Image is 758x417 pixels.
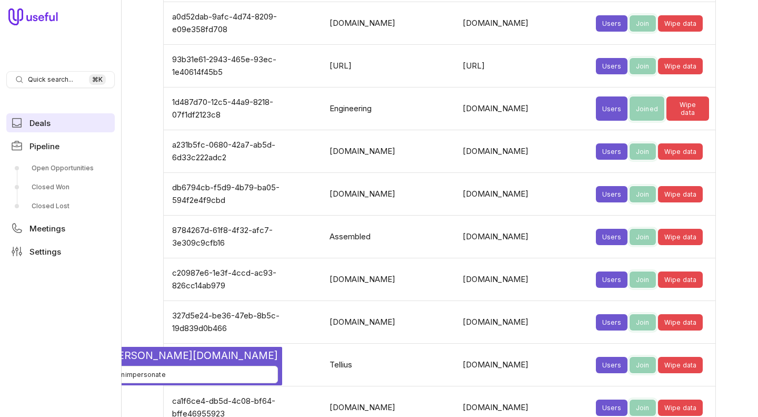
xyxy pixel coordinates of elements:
td: [DOMAIN_NAME] [323,130,456,173]
button: Users [596,96,627,121]
a: Settings [6,242,115,261]
td: [DOMAIN_NAME] [456,88,590,130]
button: Users [596,186,627,202]
span: Settings [29,248,61,256]
kbd: ⌘ K [89,74,106,85]
td: a231b5fc-0680-42a7-ab5d-6d33c222adc2 [164,130,323,173]
td: 93b31e61-2943-465e-93ec-1e40614f45b5 [164,45,323,88]
td: a0d52dab-9afc-4d74-8209-e09e358fd708 [164,2,323,45]
td: Tellius [323,344,456,386]
button: Users [596,400,627,416]
button: Users [596,229,627,245]
button: Join [630,271,656,288]
button: Users [596,271,627,288]
span: Meetings [29,225,65,232]
button: Users [596,314,627,331]
button: Joined [630,96,664,121]
span: Deals [29,119,51,127]
button: Wipe data [658,314,703,331]
div: Pipeline submenu [6,160,115,215]
a: Deals [6,113,115,132]
a: Closed Won [6,179,115,196]
td: [URL] [323,45,456,88]
button: Wipe data [666,96,709,121]
button: Join [630,15,656,32]
button: Wipe data [658,15,703,32]
button: Unimpersonate [4,366,278,383]
td: [DOMAIN_NAME] [456,130,590,173]
button: Wipe data [658,186,703,202]
button: Join [630,143,656,160]
span: Pipeline [29,142,59,150]
td: 61d6dc6a-69de-4c82-828f-aaf53eb600c3 [164,344,323,386]
button: Wipe data [658,229,703,245]
button: Join [630,186,656,202]
td: 1d487d70-12c5-44a9-8218-07f1df2123c8 [164,88,323,130]
td: [DOMAIN_NAME] [323,301,456,344]
span: 🥸 [EMAIL_ADDRESS][PERSON_NAME][DOMAIN_NAME] [4,349,278,362]
button: Users [596,15,627,32]
button: Wipe data [658,58,703,74]
button: Wipe data [658,357,703,373]
td: Engineering [323,88,456,130]
td: [DOMAIN_NAME] [456,301,590,344]
td: Assembled [323,216,456,258]
td: 8784267d-61f8-4f32-afc7-3e309c9cfb16 [164,216,323,258]
td: [DOMAIN_NAME] [456,216,590,258]
td: [URL] [456,45,590,88]
td: c20987e6-1e3f-4ccd-ac93-826cc14ab979 [164,258,323,301]
td: [DOMAIN_NAME] [323,173,456,216]
span: Quick search... [28,75,73,84]
button: Join [630,58,656,74]
button: Join [630,229,656,245]
td: [DOMAIN_NAME] [323,258,456,301]
td: [DOMAIN_NAME] [456,2,590,45]
td: [DOMAIN_NAME] [456,173,590,216]
a: Pipeline [6,137,115,156]
a: Closed Lost [6,198,115,215]
button: Users [596,357,627,373]
a: Meetings [6,219,115,238]
button: Join [630,400,656,416]
a: Open Opportunities [6,160,115,177]
td: [DOMAIN_NAME] [456,258,590,301]
td: db6794cb-f5d9-4b79-ba05-594f2e4f9cbd [164,173,323,216]
td: [DOMAIN_NAME] [323,2,456,45]
button: Wipe data [658,400,703,416]
td: 327d5e24-be36-47eb-8b5c-19d839d0b466 [164,301,323,344]
button: Users [596,143,627,160]
button: Join [630,357,656,373]
td: [DOMAIN_NAME] [456,344,590,386]
button: Users [596,58,627,74]
button: Wipe data [658,271,703,288]
button: Join [630,314,656,331]
button: Wipe data [658,143,703,160]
